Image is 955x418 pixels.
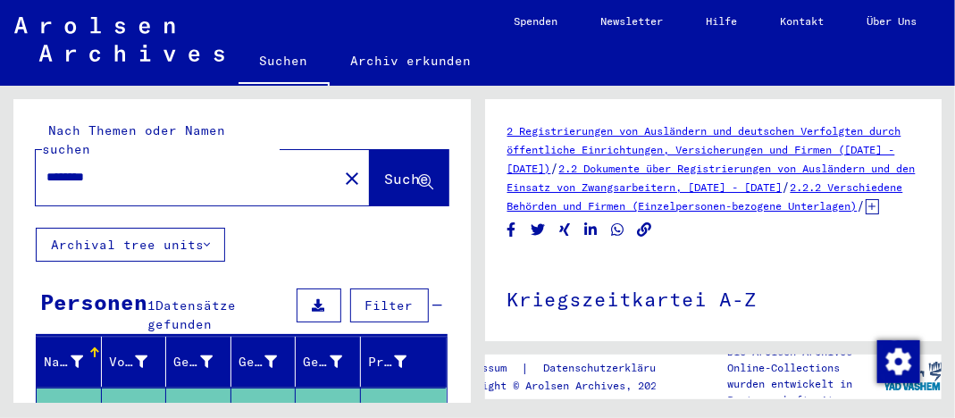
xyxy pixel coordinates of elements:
div: | [450,359,690,378]
div: Geburtsname [173,353,213,372]
img: Zustimmung ändern [877,340,920,383]
span: 1 [147,297,155,313]
div: Prisoner # [368,353,407,372]
span: / [858,197,866,213]
mat-header-cell: Prisoner # [361,337,447,387]
span: Datensätze gefunden [147,297,236,332]
p: Copyright © Arolsen Archives, 2021 [450,378,690,394]
button: Share on Xing [556,219,574,241]
mat-label: Nach Themen oder Namen suchen [42,122,225,157]
img: Arolsen_neg.svg [14,17,224,62]
div: Vorname [109,353,148,372]
mat-header-cell: Vorname [102,337,167,387]
a: Archiv erkunden [330,39,493,82]
button: Suche [370,150,448,205]
a: 2.2 Dokumente über Registrierungen von Ausländern und den Einsatz von Zwangsarbeitern, [DATE] - [... [507,162,916,194]
mat-header-cell: Geburtsname [166,337,231,387]
div: Prisoner # [368,347,430,376]
mat-header-cell: Geburtsdatum [296,337,361,387]
div: Nachname [44,347,105,376]
div: Geburtsdatum [303,347,364,376]
span: Filter [365,297,414,313]
a: Suchen [239,39,330,86]
div: Vorname [109,347,171,376]
button: Share on Facebook [502,219,521,241]
mat-header-cell: Nachname [37,337,102,387]
button: Archival tree units [36,228,225,262]
a: Impressum [450,359,521,378]
a: 2 Registrierungen von Ausländern und deutschen Verfolgten durch öffentliche Einrichtungen, Versic... [507,124,901,175]
p: wurden entwickelt in Partnerschaft mit [728,376,884,408]
div: Geburt‏ [239,353,278,372]
div: Geburtsname [173,347,235,376]
a: Datenschutzerklärung [529,359,690,378]
mat-icon: close [341,168,363,189]
span: Suche [385,170,430,188]
button: Copy link [635,219,654,241]
button: Share on LinkedIn [582,219,600,241]
h1: Kriegszeitkartei A-Z [507,258,920,337]
button: Share on Twitter [529,219,548,241]
button: Filter [350,288,429,322]
button: Clear [334,160,370,196]
div: Nachname [44,353,83,372]
span: / [551,160,559,176]
p: Die Arolsen Archives Online-Collections [728,344,884,376]
button: Share on WhatsApp [608,219,627,241]
div: Geburt‏ [239,347,300,376]
mat-header-cell: Geburt‏ [231,337,297,387]
span: / [783,179,791,195]
div: Geburtsdatum [303,353,342,372]
div: Personen [40,286,147,318]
